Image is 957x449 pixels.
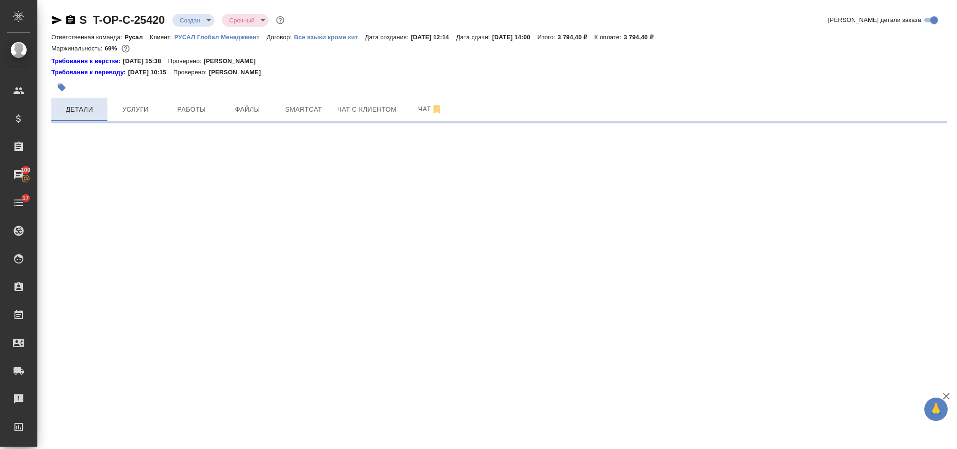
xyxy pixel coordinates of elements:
[411,34,456,41] p: [DATE] 12:14
[123,57,168,66] p: [DATE] 15:38
[227,16,257,24] button: Срочный
[125,34,150,41] p: Русал
[924,398,948,421] button: 🙏
[225,104,270,115] span: Файлы
[51,68,128,77] div: Нажми, чтобы открыть папку с инструкцией
[17,193,35,203] span: 17
[150,34,174,41] p: Клиент:
[337,104,397,115] span: Чат с клиентом
[177,16,203,24] button: Создан
[828,15,921,25] span: [PERSON_NAME] детали заказа
[169,104,214,115] span: Работы
[222,14,269,27] div: Создан
[274,14,286,26] button: Доп статусы указывают на важность/срочность заказа
[204,57,262,66] p: [PERSON_NAME]
[128,68,173,77] p: [DATE] 10:15
[51,45,105,52] p: Маржинальность:
[558,34,595,41] p: 3 794,40 ₽
[57,104,102,115] span: Детали
[51,34,125,41] p: Ответственная команда:
[51,77,72,98] button: Добавить тэг
[281,104,326,115] span: Smartcat
[594,34,624,41] p: К оплате:
[172,14,214,27] div: Создан
[537,34,557,41] p: Итого:
[928,399,944,419] span: 🙏
[294,34,365,41] p: Все языки кроме кит
[431,104,442,115] svg: Отписаться
[174,33,267,41] a: РУСАЛ Глобал Менеджмент
[65,14,76,26] button: Скопировать ссылку
[173,68,209,77] p: Проверено:
[51,14,63,26] button: Скопировать ссылку для ЯМессенджера
[79,14,165,26] a: S_T-OP-C-25420
[113,104,158,115] span: Услуги
[365,34,411,41] p: Дата создания:
[456,34,492,41] p: Дата сдачи:
[209,68,268,77] p: [PERSON_NAME]
[105,45,119,52] p: 69%
[294,33,365,41] a: Все языки кроме кит
[408,103,453,115] span: Чат
[2,191,35,214] a: 17
[492,34,538,41] p: [DATE] 14:00
[267,34,294,41] p: Договор:
[120,43,132,55] button: 976.00 RUB;
[624,34,660,41] p: 3 794,40 ₽
[51,57,123,66] a: Требования к верстке:
[2,163,35,186] a: 100
[15,165,36,175] span: 100
[168,57,204,66] p: Проверено:
[51,57,123,66] div: Нажми, чтобы открыть папку с инструкцией
[174,34,267,41] p: РУСАЛ Глобал Менеджмент
[51,68,128,77] a: Требования к переводу:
